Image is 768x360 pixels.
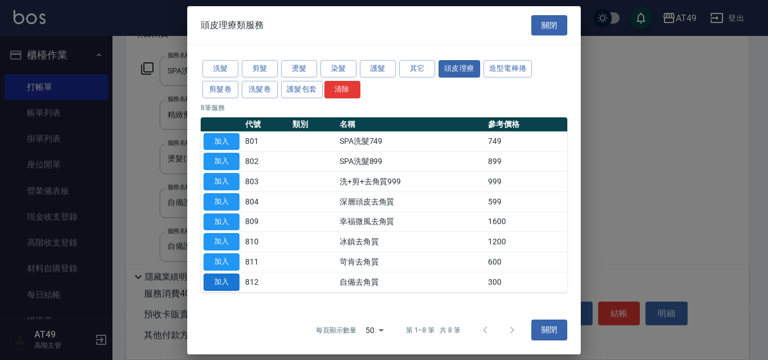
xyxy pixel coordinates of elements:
[290,117,337,131] th: 類別
[337,131,486,152] td: SPA洗髮749
[485,171,567,192] td: 999
[337,152,486,172] td: SPA洗髮899
[485,272,567,292] td: 300
[337,171,486,192] td: 洗+剪+去角質999
[204,274,240,291] button: 加入
[337,272,486,292] td: 自備去角質
[281,60,317,78] button: 燙髮
[406,325,460,335] p: 第 1–8 筆 共 8 筆
[439,60,480,78] button: 頭皮理療
[242,171,290,192] td: 803
[399,60,435,78] button: 其它
[324,81,360,98] button: 清除
[242,117,290,131] th: 代號
[337,117,486,131] th: 名稱
[337,232,486,252] td: 冰鎮去角質
[242,152,290,172] td: 802
[201,20,264,31] span: 頭皮理療類服務
[242,131,290,152] td: 801
[204,193,240,211] button: 加入
[202,60,238,78] button: 洗髮
[281,81,323,98] button: 護髮包套
[242,232,290,252] td: 810
[204,233,240,250] button: 加入
[204,253,240,271] button: 加入
[337,252,486,272] td: 苛肯去角質
[204,133,240,150] button: 加入
[204,173,240,190] button: 加入
[337,212,486,232] td: 幸福微風去角質
[242,212,290,232] td: 809
[531,15,567,35] button: 關閉
[316,325,356,335] p: 每頁顯示數量
[485,252,567,272] td: 600
[204,213,240,230] button: 加入
[485,131,567,152] td: 749
[242,81,278,98] button: 洗髮卷
[204,153,240,170] button: 加入
[361,315,388,345] div: 50
[360,60,396,78] button: 護髮
[531,320,567,340] button: 關閉
[242,252,290,272] td: 811
[201,102,567,112] p: 8 筆服務
[485,117,567,131] th: 參考價格
[242,192,290,212] td: 804
[485,212,567,232] td: 1600
[320,60,356,78] button: 染髮
[242,272,290,292] td: 812
[242,60,278,78] button: 剪髮
[337,192,486,212] td: 深層頭皮去角質
[484,60,532,78] button: 造型電棒捲
[202,81,238,98] button: 剪髮卷
[485,192,567,212] td: 599
[485,232,567,252] td: 1200
[485,152,567,172] td: 899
